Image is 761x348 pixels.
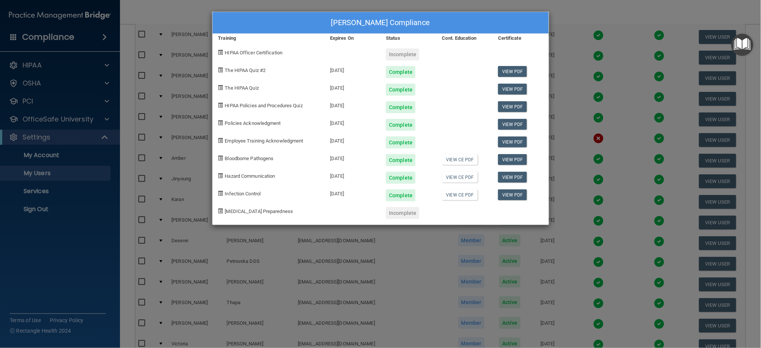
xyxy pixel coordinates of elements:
[498,66,527,77] a: View PDF
[213,12,549,34] div: [PERSON_NAME] Compliance
[225,173,275,179] span: Hazard Communication
[225,67,266,73] span: The HIPAA Quiz #2
[225,103,303,108] span: HIPAA Policies and Procedures Quiz
[492,34,548,43] div: Certificate
[386,48,419,60] div: Incomplete
[442,172,478,183] a: View CE PDF
[442,189,478,200] a: View CE PDF
[386,136,416,148] div: Complete
[386,66,416,78] div: Complete
[386,101,416,113] div: Complete
[498,172,527,183] a: View PDF
[386,207,419,219] div: Incomplete
[324,78,380,96] div: [DATE]
[225,120,281,126] span: Policies Acknowledgment
[324,113,380,131] div: [DATE]
[498,154,527,165] a: View PDF
[498,136,527,147] a: View PDF
[225,85,259,91] span: The HIPAA Quiz
[386,172,416,184] div: Complete
[324,166,380,184] div: [DATE]
[324,148,380,166] div: [DATE]
[437,34,492,43] div: Cont. Education
[498,119,527,130] a: View PDF
[213,34,325,43] div: Training
[324,34,380,43] div: Expires On
[225,156,274,161] span: Bloodborne Pathogens
[498,101,527,112] a: View PDF
[225,138,303,144] span: Employee Training Acknowledgment
[380,34,436,43] div: Status
[442,154,478,165] a: View CE PDF
[386,119,416,131] div: Complete
[324,96,380,113] div: [DATE]
[324,60,380,78] div: [DATE]
[324,184,380,201] div: [DATE]
[225,208,293,214] span: [MEDICAL_DATA] Preparedness
[386,154,416,166] div: Complete
[225,50,283,55] span: HIPAA Officer Certification
[386,84,416,96] div: Complete
[498,189,527,200] a: View PDF
[324,131,380,148] div: [DATE]
[731,34,753,56] button: Open Resource Center
[386,189,416,201] div: Complete
[498,84,527,94] a: View PDF
[225,191,261,196] span: Infection Control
